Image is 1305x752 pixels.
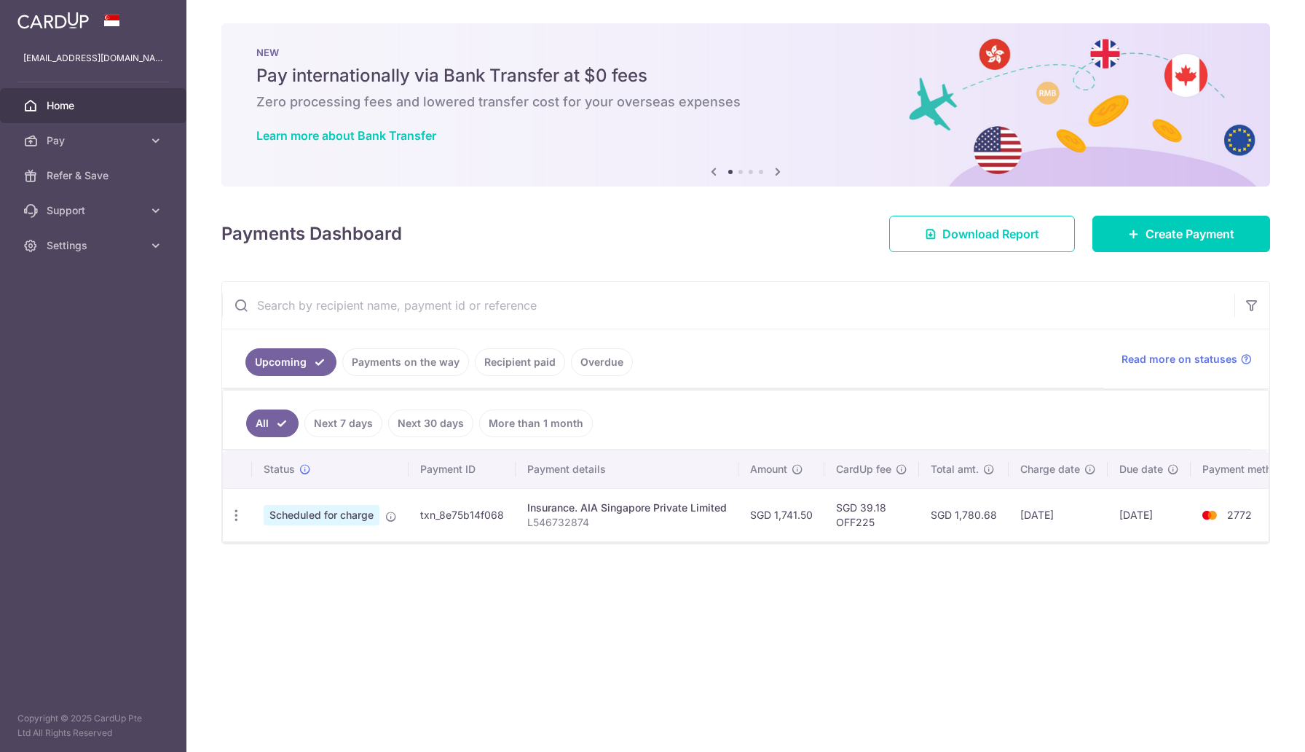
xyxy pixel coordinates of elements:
[221,23,1270,187] img: Bank transfer banner
[256,64,1235,87] h5: Pay internationally via Bank Transfer at $0 fees
[264,505,379,525] span: Scheduled for charge
[17,12,89,29] img: CardUp
[256,93,1235,111] h6: Zero processing fees and lowered transfer cost for your overseas expenses
[1146,225,1234,243] span: Create Payment
[342,348,469,376] a: Payments on the way
[47,168,143,183] span: Refer & Save
[304,410,382,437] a: Next 7 days
[47,203,143,218] span: Support
[221,221,402,247] h4: Payments Dashboard
[256,128,436,143] a: Learn more about Bank Transfer
[388,410,473,437] a: Next 30 days
[1119,462,1163,477] span: Due date
[516,450,738,488] th: Payment details
[479,410,593,437] a: More than 1 month
[246,410,299,437] a: All
[738,488,824,541] td: SGD 1,741.50
[1108,488,1191,541] td: [DATE]
[409,488,516,541] td: txn_8e75b14f068
[23,51,163,66] p: [EMAIL_ADDRESS][DOMAIN_NAME]
[1121,352,1237,367] span: Read more on statuses
[245,348,336,376] a: Upcoming
[409,450,516,488] th: Payment ID
[824,488,919,541] td: SGD 39.18 OFF225
[836,462,891,477] span: CardUp fee
[527,501,727,515] div: Insurance. AIA Singapore Private Limited
[1227,509,1252,521] span: 2772
[47,133,143,148] span: Pay
[475,348,565,376] a: Recipient paid
[47,98,143,113] span: Home
[1020,462,1080,477] span: Charge date
[942,225,1039,243] span: Download Report
[750,462,787,477] span: Amount
[1195,506,1224,524] img: Bank Card
[256,47,1235,58] p: NEW
[889,216,1075,252] a: Download Report
[264,462,295,477] span: Status
[919,488,1009,541] td: SGD 1,780.68
[1191,450,1301,488] th: Payment method
[1092,216,1270,252] a: Create Payment
[1009,488,1108,541] td: [DATE]
[571,348,633,376] a: Overdue
[1121,352,1252,367] a: Read more on statuses
[931,462,979,477] span: Total amt.
[222,282,1234,329] input: Search by recipient name, payment id or reference
[47,238,143,253] span: Settings
[527,515,727,530] p: L546732874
